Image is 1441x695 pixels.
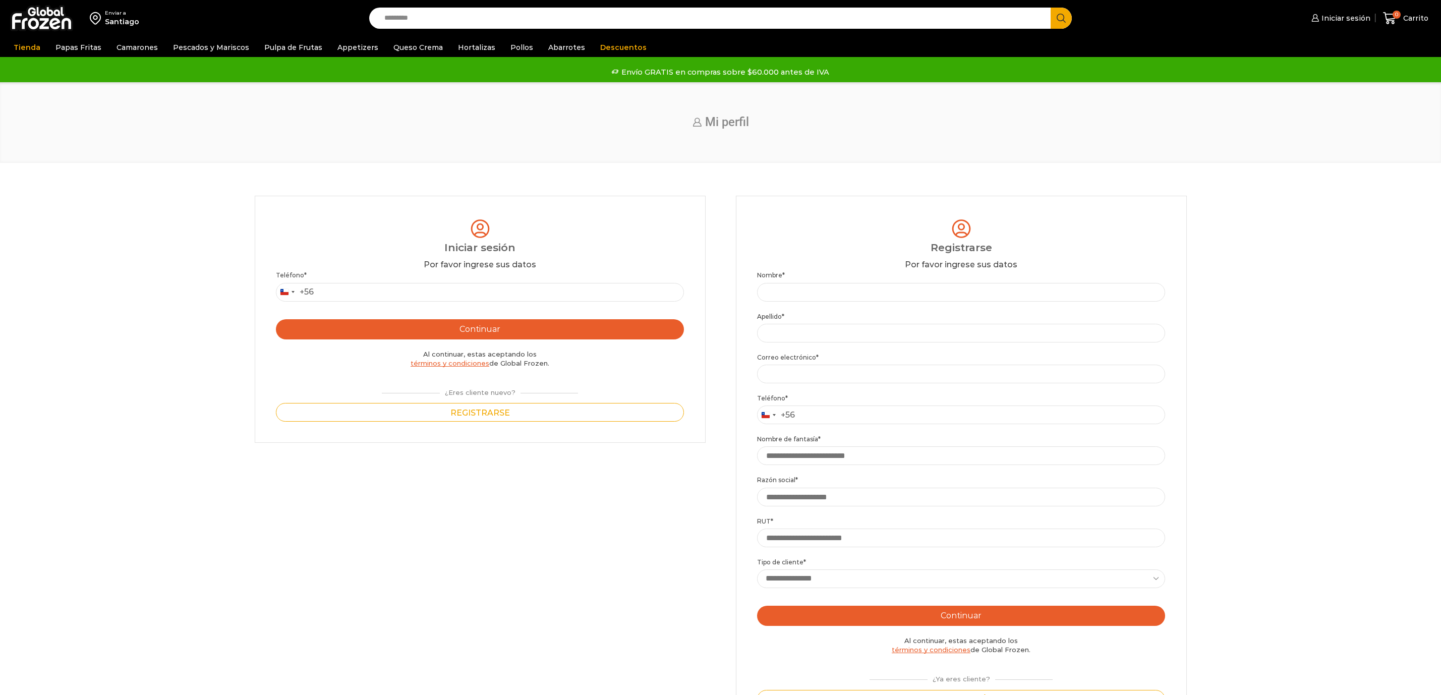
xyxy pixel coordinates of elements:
[757,434,1166,444] label: Nombre de fantasía
[1380,7,1431,30] a: 0 Carrito
[50,38,106,57] a: Papas Fritas
[505,38,538,57] a: Pollos
[332,38,383,57] a: Appetizers
[300,285,314,299] div: +56
[757,312,1166,321] label: Apellido
[105,10,139,17] div: Enviar a
[9,38,45,57] a: Tienda
[864,671,1058,684] div: ¿Ya eres cliente?
[757,636,1166,655] div: Al continuar, estas aceptando los de Global Frozen.
[411,359,489,367] a: términos y condiciones
[705,115,749,129] span: Mi perfil
[892,646,970,654] a: términos y condiciones
[757,475,1166,485] label: Razón social
[1319,13,1370,23] span: Iniciar sesión
[757,353,1166,362] label: Correo electrónico
[1401,13,1428,23] span: Carrito
[90,10,105,27] img: address-field-icon.svg
[259,38,327,57] a: Pulpa de Frutas
[757,259,1166,271] div: Por favor ingrese sus datos
[105,17,139,27] div: Santiago
[276,270,684,280] label: Teléfono
[757,557,1166,567] label: Tipo de cliente
[595,38,652,57] a: Descuentos
[757,606,1166,626] button: Continuar
[377,384,583,397] div: ¿Eres cliente nuevo?
[276,283,314,301] button: Selected country
[276,350,684,368] div: Al continuar, estas aceptando los de Global Frozen.
[388,38,448,57] a: Queso Crema
[276,240,684,255] div: Iniciar sesión
[453,38,500,57] a: Hortalizas
[1393,11,1401,19] span: 0
[276,403,684,422] button: Registrarse
[758,406,795,424] button: Selected country
[469,217,492,240] img: tabler-icon-user-circle.svg
[757,393,1166,403] label: Teléfono
[950,217,973,240] img: tabler-icon-user-circle.svg
[757,270,1166,280] label: Nombre
[543,38,590,57] a: Abarrotes
[757,240,1166,255] div: Registrarse
[276,319,684,339] button: Continuar
[111,38,163,57] a: Camarones
[1309,8,1370,28] a: Iniciar sesión
[1051,8,1072,29] button: Search button
[276,259,684,271] div: Por favor ingrese sus datos
[757,516,1166,526] label: RUT
[168,38,254,57] a: Pescados y Mariscos
[781,409,795,422] div: +56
